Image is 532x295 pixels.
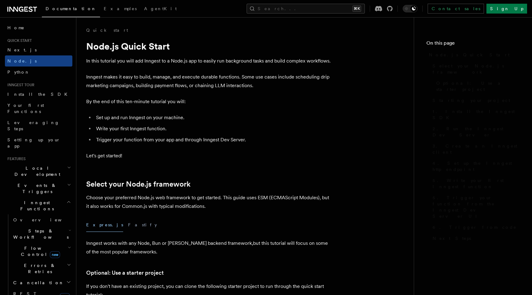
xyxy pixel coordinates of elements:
[7,103,44,114] span: Your first Functions
[433,108,520,121] span: 1. Install the Inngest SDK
[104,6,137,11] span: Examples
[430,233,520,244] a: Next Steps
[7,120,59,131] span: Leveraging Steps
[5,44,72,55] a: Next.js
[433,195,520,219] span: 5. Trigger your function from the Inngest Dev Server UI
[11,225,72,243] button: Steps & Workflows
[86,73,332,90] p: Inngest makes it easy to build, manage, and execute durable functions. Some use cases include sch...
[46,6,96,11] span: Documentation
[11,262,67,275] span: Errors & Retries
[434,78,520,95] a: Optional: Use a starter project
[94,135,332,144] li: Trigger your function from your app and through Inngest Dev Server.
[5,117,72,134] a: Leveraging Steps
[433,224,517,230] span: 6. Trigger from code
[429,52,510,58] span: Node.js Quick Start
[486,4,527,14] a: Sign Up
[5,200,66,212] span: Inngest Functions
[5,134,72,152] a: Setting up your app
[433,143,520,155] span: 3. Create an Inngest client
[86,269,164,277] a: Optional: Use a starter project
[433,126,520,138] span: 2. Run the Inngest Dev Server
[5,156,26,161] span: Features
[430,140,520,158] a: 3. Create an Inngest client
[86,218,123,232] button: Express.js
[433,177,520,190] span: 5. Write your first Inngest function
[100,2,140,17] a: Examples
[50,251,60,258] span: new
[433,63,520,75] span: Select your Node.js framework
[11,260,72,277] button: Errors & Retries
[140,2,180,17] a: AgentKit
[430,106,520,123] a: 1. Install the Inngest SDK
[5,165,67,177] span: Local Development
[86,180,191,188] a: Select your Node.js framework
[13,217,77,222] span: Overview
[7,137,60,148] span: Setting up your app
[11,228,69,240] span: Steps & Workflows
[430,158,520,175] a: 4. Set up the Inngest http endpoint
[5,100,72,117] a: Your first Functions
[11,280,64,286] span: Cancellation
[7,47,37,52] span: Next.js
[86,239,332,256] p: Inngest works with any Node, Bun or [PERSON_NAME] backend framework,but this tutorial will focus ...
[11,243,72,260] button: Flow Controlnew
[5,197,72,214] button: Inngest Functions
[430,95,520,106] a: Starting your project
[433,97,510,103] span: Starting your project
[86,27,128,33] a: Quick start
[403,5,417,12] button: Toggle dark mode
[86,41,332,52] h1: Node.js Quick Start
[7,92,71,97] span: Install the SDK
[5,38,32,43] span: Quick start
[11,245,68,257] span: Flow Control
[5,22,72,33] a: Home
[5,83,34,87] span: Inngest tour
[42,2,100,17] a: Documentation
[86,97,332,106] p: By the end of this ten-minute tutorial you will:
[430,175,520,192] a: 5. Write your first Inngest function
[5,89,72,100] a: Install the SDK
[5,67,72,78] a: Python
[430,192,520,222] a: 5. Trigger your function from the Inngest Dev Server UI
[7,59,37,63] span: Node.js
[433,160,520,172] span: 4. Set up the Inngest http endpoint
[428,4,484,14] a: Contact sales
[426,39,520,49] h4: On this page
[5,55,72,67] a: Node.js
[7,25,25,31] span: Home
[86,193,332,211] p: Choose your preferred Node.js web framework to get started. This guide uses ESM (ECMAScript Modul...
[86,57,332,65] p: In this tutorial you will add Inngest to a Node.js app to easily run background tasks and build c...
[353,6,361,12] kbd: ⌘K
[94,124,332,133] li: Write your first Inngest function.
[94,113,332,122] li: Set up and run Inngest on your machine.
[11,277,72,288] button: Cancellation
[426,49,520,60] a: Node.js Quick Start
[5,182,67,195] span: Events & Triggers
[5,163,72,180] button: Local Development
[430,123,520,140] a: 2. Run the Inngest Dev Server
[247,4,365,14] button: Search...⌘K
[5,180,72,197] button: Events & Triggers
[436,80,520,92] span: Optional: Use a starter project
[7,70,30,75] span: Python
[433,235,471,241] span: Next Steps
[11,214,72,225] a: Overview
[86,152,332,160] p: Let's get started!
[144,6,177,11] span: AgentKit
[430,222,520,233] a: 6. Trigger from code
[128,218,157,232] button: Fastify
[430,60,520,78] a: Select your Node.js framework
